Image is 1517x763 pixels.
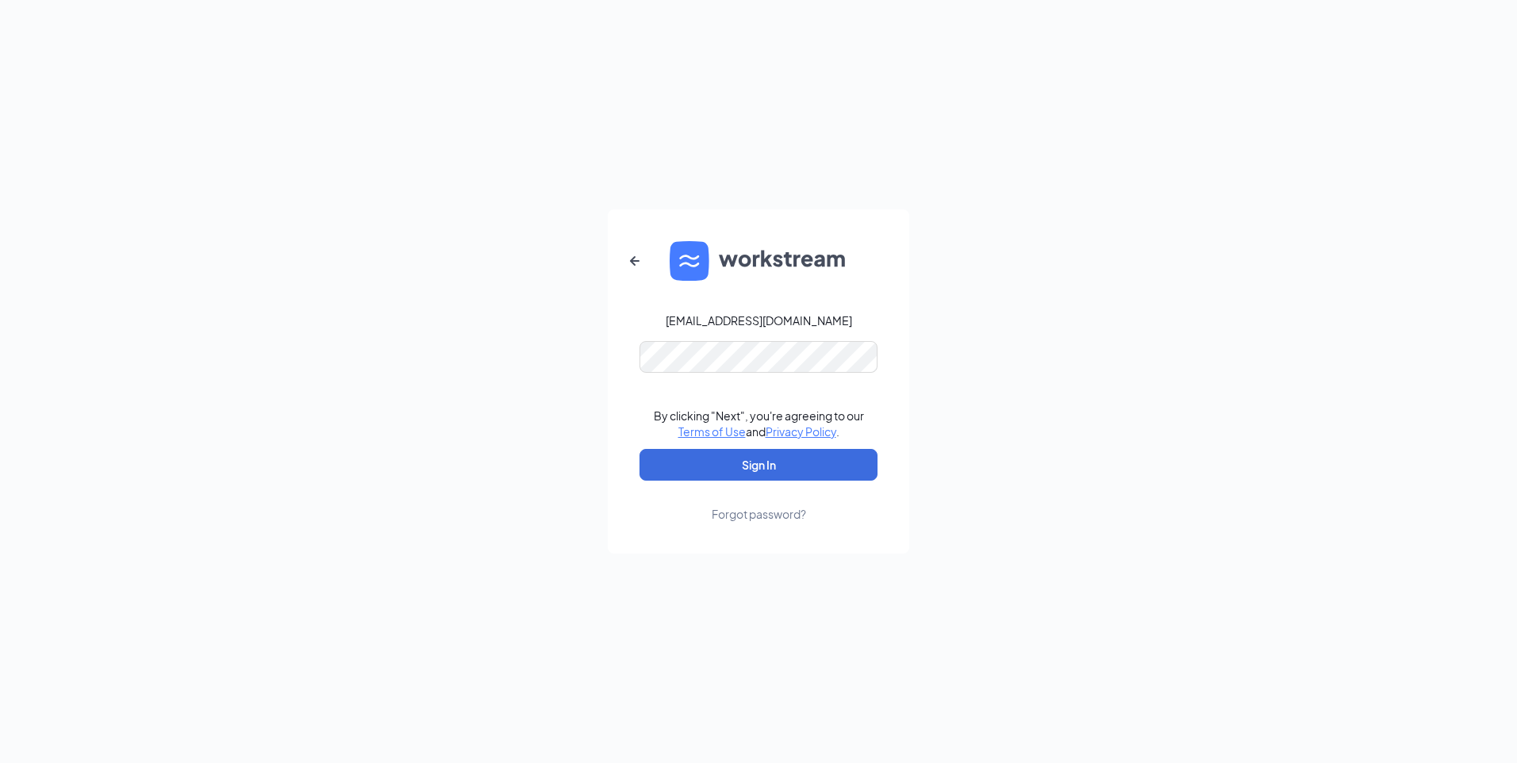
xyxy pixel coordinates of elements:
[678,424,746,439] a: Terms of Use
[712,506,806,522] div: Forgot password?
[616,242,654,280] button: ArrowLeftNew
[639,449,878,481] button: Sign In
[654,408,864,439] div: By clicking "Next", you're agreeing to our and .
[766,424,836,439] a: Privacy Policy
[712,481,806,522] a: Forgot password?
[625,251,644,270] svg: ArrowLeftNew
[666,312,852,328] div: [EMAIL_ADDRESS][DOMAIN_NAME]
[670,241,847,281] img: WS logo and Workstream text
